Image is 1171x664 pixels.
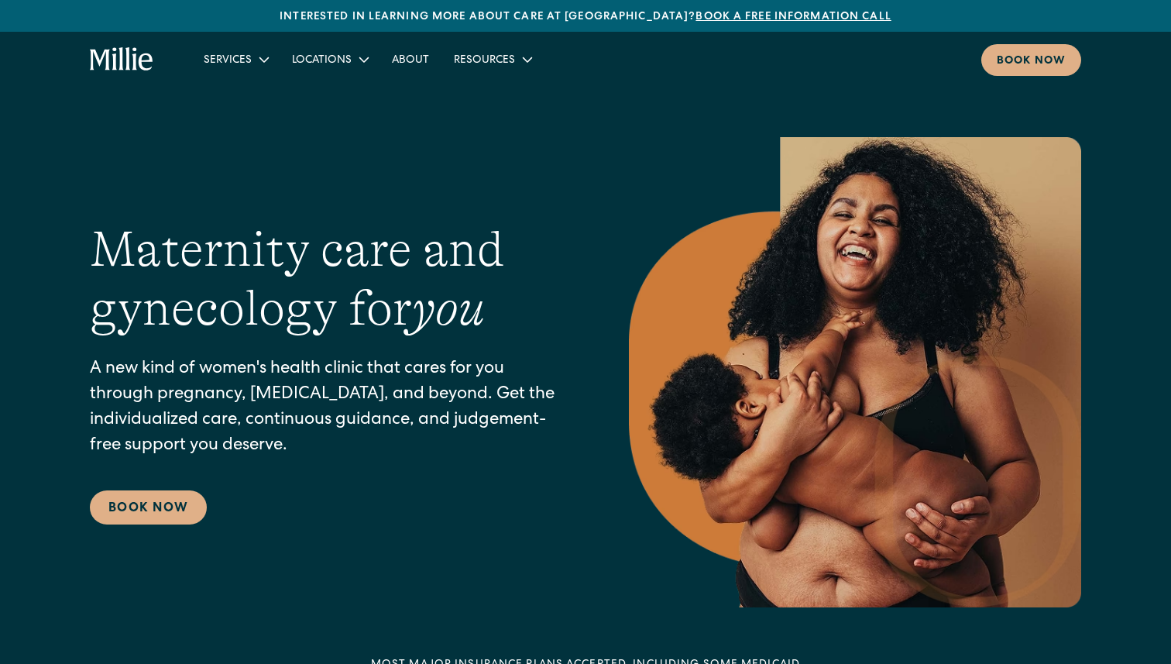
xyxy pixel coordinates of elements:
div: Locations [292,53,352,69]
a: Book a free information call [695,12,891,22]
a: Book Now [90,490,207,525]
img: Smiling mother with her baby in arms, celebrating body positivity and the nurturing bond of postp... [629,137,1081,607]
div: Locations [280,46,379,72]
div: Resources [441,46,543,72]
a: About [379,46,441,72]
a: home [90,47,154,72]
p: A new kind of women's health clinic that cares for you through pregnancy, [MEDICAL_DATA], and bey... [90,357,567,459]
div: Services [191,46,280,72]
h1: Maternity care and gynecology for [90,220,567,339]
em: you [412,280,485,336]
a: Book now [981,44,1081,76]
div: Resources [454,53,515,69]
div: Services [204,53,252,69]
div: Book now [997,53,1066,70]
